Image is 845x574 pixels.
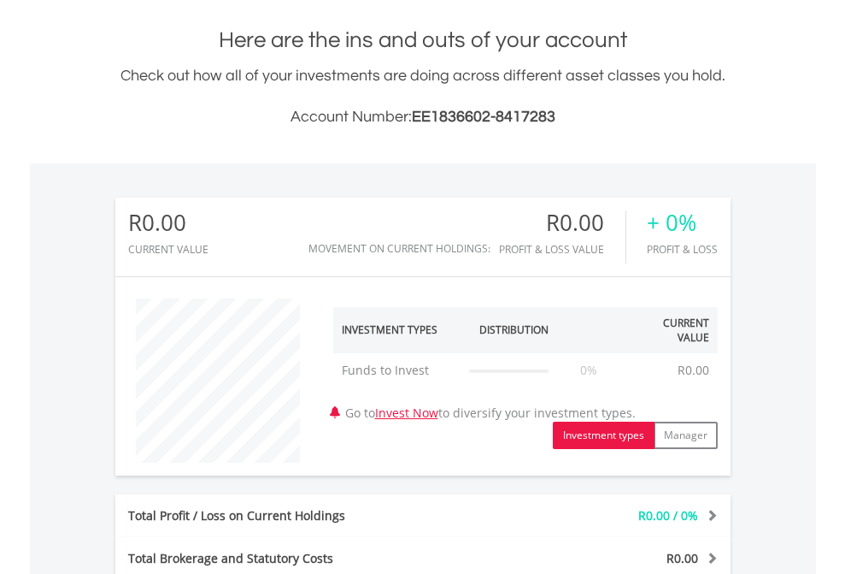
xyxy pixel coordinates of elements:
[333,353,461,388] td: Funds to Invest
[115,25,731,56] h1: Here are the ins and outs of your account
[115,550,474,567] div: Total Brokerage and Statutory Costs
[621,307,718,353] th: Current Value
[638,507,698,524] span: R0.00 / 0%
[557,353,621,388] td: 0%
[553,422,654,449] button: Investment types
[115,507,474,524] div: Total Profit / Loss on Current Holdings
[654,422,718,449] button: Manager
[128,244,208,255] div: CURRENT VALUE
[115,105,731,129] h3: Account Number:
[499,244,625,255] div: Profit & Loss Value
[128,210,208,235] div: R0.00
[647,210,718,235] div: + 0%
[666,550,698,566] span: R0.00
[669,353,718,388] td: R0.00
[499,210,625,235] div: R0.00
[320,290,731,449] div: Go to to diversify your investment types.
[375,405,438,421] a: Invest Now
[412,109,555,125] span: EE1836602-8417283
[333,307,461,353] th: Investment Types
[115,64,731,129] div: Check out how all of your investments are doing across different asset classes you hold.
[308,243,490,254] div: Movement on Current Holdings:
[647,244,718,255] div: Profit & Loss
[479,323,549,337] div: Distribution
